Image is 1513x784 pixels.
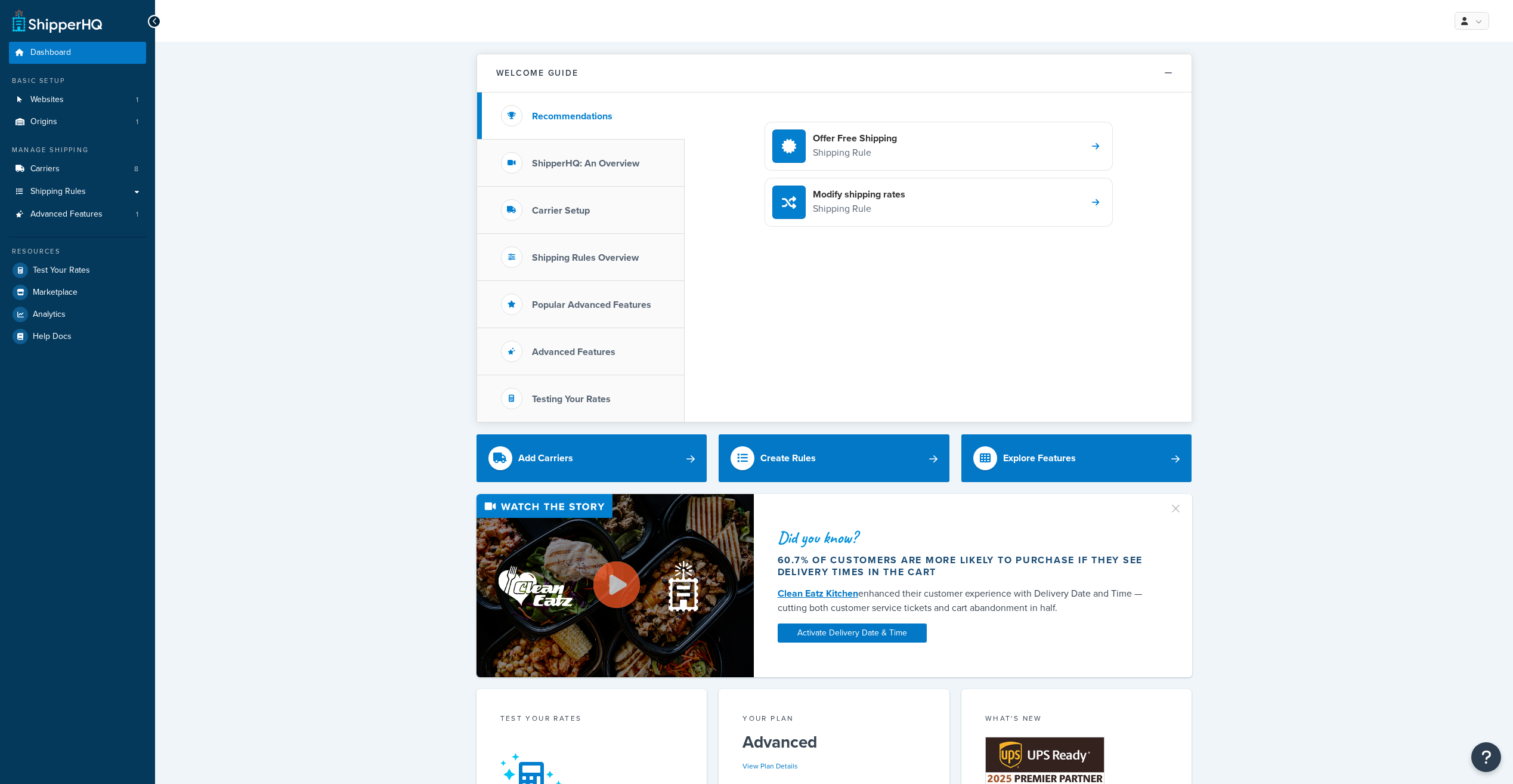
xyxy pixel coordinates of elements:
li: Origins [9,111,146,133]
span: Analytics [33,310,66,320]
a: Explore Features [961,434,1192,482]
h3: Shipping Rules Overview [532,252,639,263]
h2: Welcome Guide [496,69,578,78]
h4: Modify shipping rates [813,188,905,201]
span: 1 [136,117,138,127]
img: Video thumbnail [477,494,754,677]
p: Shipping Rule [813,201,905,217]
button: Welcome Guide [477,54,1192,92]
a: Carriers8 [9,158,146,180]
a: Marketplace [9,282,146,303]
a: Activate Delivery Date & Time [778,624,927,643]
span: Shipping Rules [30,187,86,197]
div: Explore Features [1003,450,1076,467]
a: Shipping Rules [9,181,146,203]
div: enhanced their customer experience with Delivery Date and Time — cutting both customer service ti... [778,587,1155,615]
span: Origins [30,117,57,127]
span: 1 [136,95,138,105]
span: 1 [136,209,138,220]
a: Help Docs [9,326,146,347]
a: Advanced Features1 [9,203,146,226]
span: Help Docs [33,332,72,342]
a: View Plan Details [742,761,798,771]
div: Test your rates [500,713,683,727]
h3: Popular Advanced Features [532,300,651,310]
div: Resources [9,246,146,257]
div: What's New [985,713,1168,727]
h3: Recommendations [532,111,612,122]
span: Dashboard [30,48,71,58]
div: 60.7% of customers are more likely to purchase if they see delivery times in the cart [778,554,1155,578]
div: Create Rules [760,450,816,467]
a: Test Your Rates [9,260,146,281]
span: Marketplace [33,288,78,298]
a: Websites1 [9,89,146,111]
p: Shipping Rule [813,145,897,160]
h4: Offer Free Shipping [813,132,897,145]
h5: Advanced [742,733,926,752]
div: Your Plan [742,713,926,727]
h3: Carrier Setup [532,205,590,216]
a: Analytics [9,304,146,325]
h3: Testing Your Rates [532,394,611,405]
a: Create Rules [719,434,949,482]
div: Did you know? [778,529,1155,546]
span: Advanced Features [30,209,103,220]
span: 8 [134,164,138,174]
button: Open Resource Center [1471,742,1501,772]
div: Basic Setup [9,76,146,86]
span: Test Your Rates [33,266,90,276]
span: Carriers [30,164,60,174]
li: Websites [9,89,146,111]
li: Carriers [9,158,146,180]
h3: Advanced Features [532,347,615,357]
span: Websites [30,95,64,105]
div: Manage Shipping [9,145,146,155]
li: Advanced Features [9,203,146,226]
a: Add Carriers [477,434,707,482]
a: Clean Eatz Kitchen [778,587,858,600]
h3: ShipperHQ: An Overview [532,158,639,169]
div: Add Carriers [518,450,573,467]
a: Dashboard [9,42,146,64]
a: Origins1 [9,111,146,133]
